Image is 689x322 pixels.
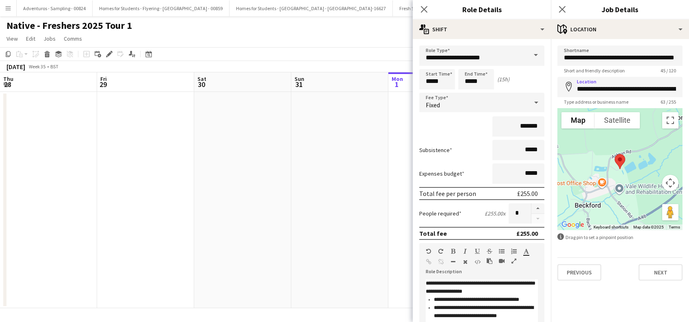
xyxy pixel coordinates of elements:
[438,248,444,255] button: Redo
[557,233,682,241] div: Drag pin to set a pinpoint position
[662,175,678,191] button: Map camera controls
[595,112,640,128] button: Show satellite imagery
[393,0,512,16] button: Fresh Student Living - [GEOGRAPHIC_DATA] - 00863
[413,20,551,39] div: Shift
[669,225,680,229] a: Terms (opens in new tab)
[497,76,509,83] div: (15h)
[413,4,551,15] h3: Role Details
[662,112,678,128] button: Toggle fullscreen view
[474,248,480,255] button: Underline
[462,248,468,255] button: Italic
[551,4,689,15] h3: Job Details
[639,264,682,281] button: Next
[197,75,206,83] span: Sat
[662,204,678,220] button: Drag Pegman onto the map to open Street View
[499,258,505,264] button: Insert video
[487,258,492,264] button: Paste as plain text
[3,75,13,83] span: Thu
[23,33,39,44] a: Edit
[93,0,230,16] button: Homes for Students - Flyering - [GEOGRAPHIC_DATA] - 00859
[6,20,132,32] h1: Native - Freshers 2025 Tour 1
[3,33,21,44] a: View
[64,35,82,42] span: Comms
[61,33,85,44] a: Comms
[551,20,689,39] div: Location
[557,264,601,281] button: Previous
[196,80,206,89] span: 30
[474,259,480,265] button: HTML Code
[517,189,538,198] div: £255.00
[516,229,538,237] div: £255.00
[419,229,447,237] div: Total fee
[40,33,59,44] a: Jobs
[594,224,628,230] button: Keyboard shortcuts
[419,170,464,177] label: Expenses budget
[523,248,529,255] button: Text Color
[561,112,595,128] button: Show street map
[2,80,13,89] span: 28
[100,75,107,83] span: Fri
[6,35,18,42] span: View
[511,258,517,264] button: Fullscreen
[419,146,452,154] label: Subsistence
[559,220,586,230] img: Google
[419,189,476,198] div: Total fee per person
[293,80,304,89] span: 31
[559,220,586,230] a: Open this area in Google Maps (opens a new window)
[487,248,492,255] button: Strikethrough
[426,101,440,109] span: Fixed
[511,248,517,255] button: Ordered List
[26,35,35,42] span: Edit
[6,63,25,71] div: [DATE]
[450,248,456,255] button: Bold
[485,210,505,217] div: £255.00 x
[499,248,505,255] button: Unordered List
[557,67,631,74] span: Short and friendly description
[295,75,304,83] span: Sun
[99,80,107,89] span: 29
[230,0,393,16] button: Homes for Students - [GEOGRAPHIC_DATA] - [GEOGRAPHIC_DATA]-16627
[462,259,468,265] button: Clear Formatting
[419,210,461,217] label: People required
[654,67,682,74] span: 45 / 120
[557,99,635,105] span: Type address or business name
[426,248,431,255] button: Undo
[17,0,93,16] button: Adventuros - Sampling - 00824
[50,63,58,70] div: BST
[392,75,403,83] span: Mon
[450,259,456,265] button: Horizontal Line
[27,63,47,70] span: Week 35
[390,80,403,89] span: 1
[43,35,56,42] span: Jobs
[633,225,664,229] span: Map data ©2025
[654,99,682,105] span: 63 / 255
[531,203,544,214] button: Increase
